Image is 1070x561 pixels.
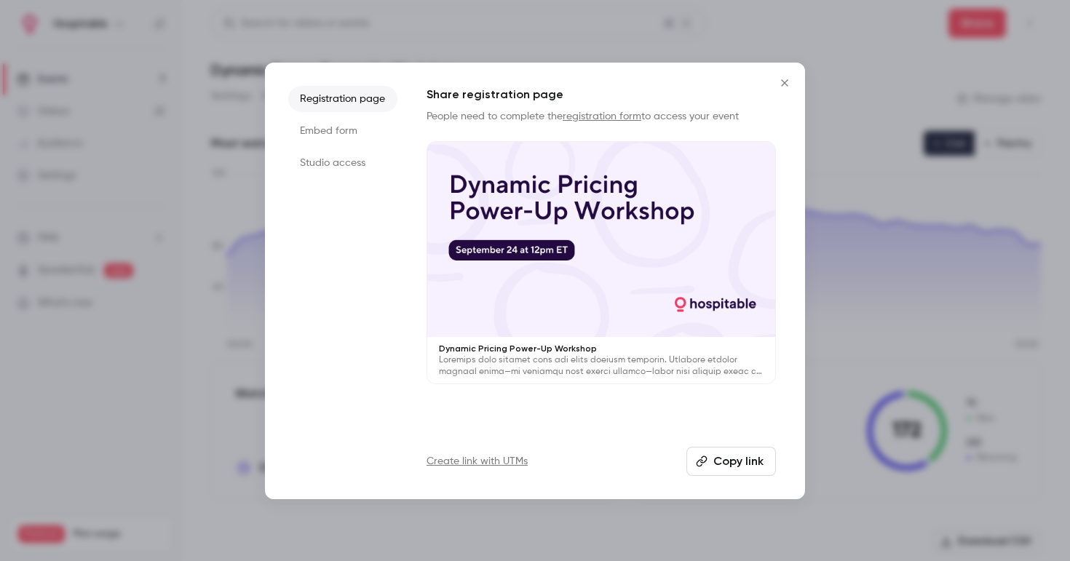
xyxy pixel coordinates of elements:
li: Studio access [288,150,397,176]
button: Close [770,68,799,98]
li: Embed form [288,118,397,144]
a: registration form [563,111,641,122]
p: Loremips dolo sitamet cons adi elits doeiusm temporin. Utlabore etdolor magnaal enima—mi veniamqu... [439,354,764,378]
p: Dynamic Pricing Power-Up Workshop [439,343,764,354]
a: Create link with UTMs [427,454,528,469]
p: People need to complete the to access your event [427,109,776,124]
button: Copy link [686,447,776,476]
li: Registration page [288,86,397,112]
h1: Share registration page [427,86,776,103]
a: Dynamic Pricing Power-Up WorkshopLoremips dolo sitamet cons adi elits doeiusm temporin. Utlabore ... [427,141,776,385]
